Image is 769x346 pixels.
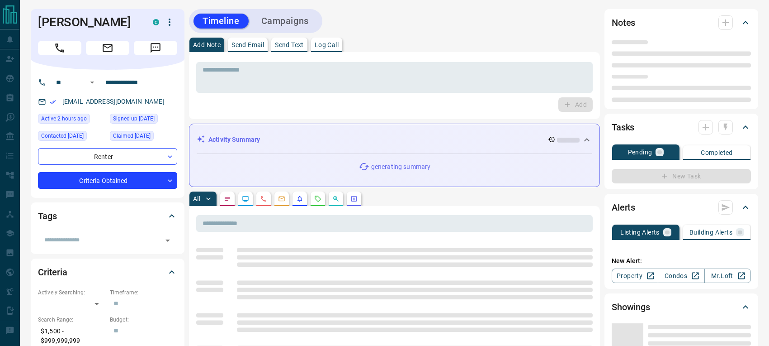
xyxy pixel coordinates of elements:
svg: Listing Alerts [296,195,303,202]
span: Message [134,41,177,55]
button: Open [161,234,174,247]
div: Sat Aug 12 2023 [110,131,177,144]
div: Criteria Obtained [38,172,177,189]
div: Sun Oct 12 2025 [38,114,105,126]
svg: Notes [224,195,231,202]
p: Search Range: [38,316,105,324]
span: Claimed [DATE] [113,131,151,140]
a: Condos [658,269,704,283]
span: Signed up [DATE] [113,114,155,123]
p: Send Text [275,42,304,48]
p: Completed [701,149,733,156]
div: Tags [38,205,177,227]
h2: Notes [612,15,635,30]
svg: Emails [278,195,285,202]
svg: Requests [314,195,321,202]
h1: [PERSON_NAME] [38,15,139,29]
svg: Lead Browsing Activity [242,195,249,202]
p: Budget: [110,316,177,324]
svg: Email Verified [50,99,56,105]
svg: Calls [260,195,267,202]
div: Showings [612,296,751,318]
p: Activity Summary [208,135,260,144]
h2: Tasks [612,120,634,135]
p: Add Note [193,42,221,48]
p: All [193,196,200,202]
span: Call [38,41,81,55]
h2: Alerts [612,200,635,215]
button: Campaigns [252,14,318,29]
p: Pending [628,149,652,155]
button: Open [87,77,98,88]
h2: Showings [612,300,650,314]
p: Listing Alerts [620,229,660,235]
h2: Criteria [38,265,67,279]
div: Thu Jul 15 2021 [110,114,177,126]
div: Notes [612,12,751,34]
span: Email [86,41,129,55]
p: generating summary [371,162,430,172]
p: Timeframe: [110,288,177,297]
div: Tasks [612,116,751,138]
span: Active 2 hours ago [41,114,87,123]
a: Mr.Loft [704,269,751,283]
a: [EMAIL_ADDRESS][DOMAIN_NAME] [62,98,165,105]
p: Send Email [231,42,264,48]
div: Renter [38,148,177,165]
svg: Agent Actions [350,195,358,202]
div: Tue Sep 16 2025 [38,131,105,144]
button: Timeline [193,14,249,29]
p: Log Call [315,42,339,48]
a: Property [612,269,658,283]
div: Alerts [612,197,751,218]
span: Contacted [DATE] [41,131,84,140]
p: New Alert: [612,256,751,266]
div: Criteria [38,261,177,283]
svg: Opportunities [332,195,340,202]
p: Actively Searching: [38,288,105,297]
h2: Tags [38,209,57,223]
p: Building Alerts [689,229,732,235]
div: Activity Summary [197,131,592,148]
div: condos.ca [153,19,159,25]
